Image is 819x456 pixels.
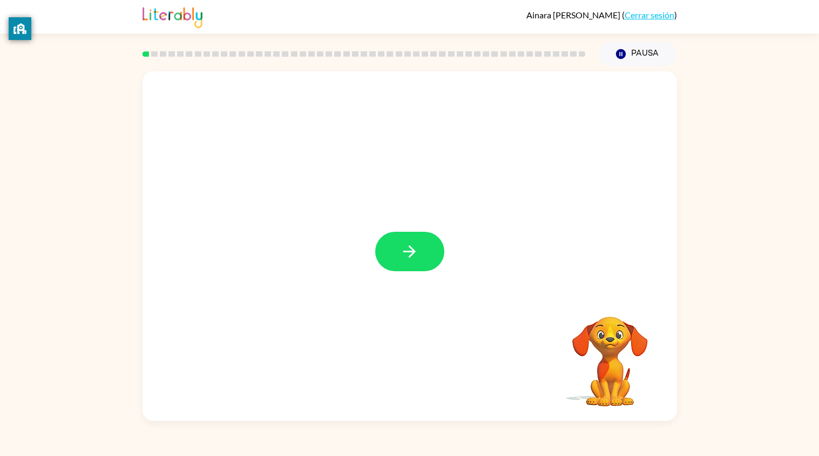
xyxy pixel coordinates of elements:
video: Tu navegador debe admitir la reproducción de archivos .mp4 para usar Literably. Intenta usar otro... [556,300,664,408]
button: privacy banner [9,17,31,40]
a: Cerrar sesión [625,10,674,20]
span: Ainara [PERSON_NAME] [526,10,622,20]
div: ( ) [526,10,677,20]
button: Pausa [599,42,677,66]
img: Literably [143,4,202,28]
